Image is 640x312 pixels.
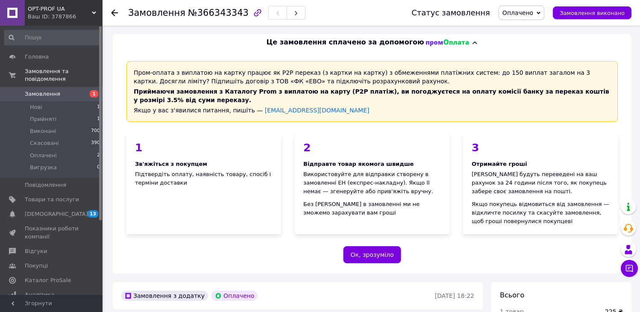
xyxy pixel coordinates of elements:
span: Показники роботи компанії [25,225,79,240]
span: Замовлення виконано [560,10,625,16]
span: Каталог ProSale [25,277,71,284]
span: Повідомлення [25,181,66,189]
span: [DEMOGRAPHIC_DATA] [25,210,88,218]
span: OPT-PROF UA [28,5,92,13]
a: [EMAIL_ADDRESS][DOMAIN_NAME] [265,107,370,114]
span: 1 [97,103,100,111]
span: Головна [25,53,49,61]
span: Відправте товар якомога швидше [303,161,414,167]
div: 2 [303,142,441,153]
span: Прийняті [30,115,56,123]
span: 13 [88,210,98,218]
button: Ок, зрозуміло [343,246,401,263]
time: [DATE] 18:22 [435,292,474,299]
div: Повернутися назад [111,9,118,17]
span: Замовлення [25,90,60,98]
div: Якщо у вас з'явилися питання, пишіть — [134,106,611,115]
span: Нові [30,103,42,111]
span: 390 [91,139,100,147]
span: Скасовані [30,139,59,147]
span: №366343343 [188,8,249,18]
span: 700 [91,127,100,135]
span: Відгуки [25,247,47,255]
div: Замовлення з додатку [121,291,208,301]
span: Це замовлення сплачено за допомогою [266,38,424,47]
button: Замовлення виконано [553,6,631,19]
span: Замовлення [128,8,185,18]
span: Зв'яжіться з покупцем [135,161,207,167]
span: Отримайте гроші [472,161,527,167]
span: 2 [97,152,100,159]
div: [PERSON_NAME] будуть переведені на ваш рахунок за 24 години після того, як покупець забере своє з... [472,170,609,196]
span: Вигрузка [30,164,57,171]
span: Оплачені [30,152,57,159]
div: Якщо покупець відмовиться від замовлення — відкличте посилку та скасуйте замовлення, щоб гроші по... [472,200,609,226]
span: 0 [97,164,100,171]
span: Виконані [30,127,56,135]
div: 1 [135,142,273,153]
span: Всього [500,291,524,299]
button: Чат з покупцем [621,260,638,277]
div: Без [PERSON_NAME] в замовленні ми не зможемо зарахувати вам гроші [303,200,441,217]
div: Оплачено [211,291,258,301]
span: Аналітика [25,291,54,299]
div: 3 [472,142,609,153]
div: Пром-оплата з виплатою на картку працює як P2P переказ (з картки на картку) з обмеженнями платіжн... [126,61,618,122]
span: Приймаючи замовлення з Каталогу Prom з виплатою на карту (Р2Р платіж), ви погоджуєтеся на оплату ... [134,88,609,103]
div: Використовуйте для відправки створену в замовленні ЕН (експрес-накладну). Якщо її немає — згенеру... [303,170,441,196]
input: Пошук [4,30,101,45]
span: Оплачено [502,9,533,16]
div: Підтвердіть оплату, наявність товару, спосіб і терміни доставки [126,134,281,234]
span: 1 [97,115,100,123]
div: Ваш ID: 3787866 [28,13,103,21]
span: Замовлення та повідомлення [25,68,103,83]
span: Покупці [25,262,48,270]
span: 1 [90,90,98,97]
div: Статус замовлення [411,9,490,17]
span: Товари та послуги [25,196,79,203]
